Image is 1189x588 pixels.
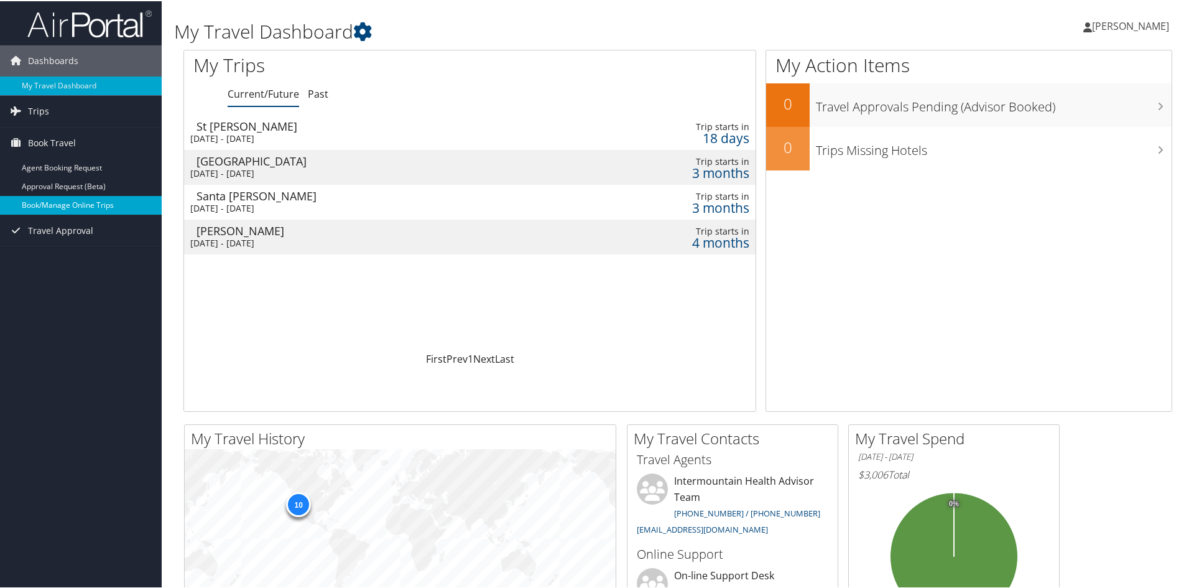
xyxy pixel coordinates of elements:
div: 3 months [607,201,749,212]
div: 10 [286,491,311,516]
a: [EMAIL_ADDRESS][DOMAIN_NAME] [637,523,768,534]
div: Trip starts in [607,155,749,166]
a: 1 [468,351,473,365]
div: Santa [PERSON_NAME] [197,189,539,200]
h6: Total [858,467,1050,480]
h2: My Travel Contacts [634,427,838,448]
h2: 0 [766,92,810,113]
span: Dashboards [28,44,78,75]
a: [PERSON_NAME] [1083,6,1182,44]
h3: Travel Approvals Pending (Advisor Booked) [816,91,1172,114]
div: [PERSON_NAME] [197,224,539,235]
h2: My Travel History [191,427,616,448]
div: Trip starts in [607,120,749,131]
img: airportal-logo.png [27,8,152,37]
a: First [426,351,446,365]
div: [DATE] - [DATE] [190,202,532,213]
div: Trip starts in [607,225,749,236]
span: $3,006 [858,467,888,480]
h1: My Travel Dashboard [174,17,846,44]
tspan: 0% [949,499,959,506]
a: Last [495,351,514,365]
div: [DATE] - [DATE] [190,132,532,143]
div: Trip starts in [607,190,749,201]
a: Next [473,351,495,365]
div: [GEOGRAPHIC_DATA] [197,154,539,166]
div: 18 days [607,131,749,142]
span: Book Travel [28,126,76,157]
a: [PHONE_NUMBER] / [PHONE_NUMBER] [674,506,820,518]
span: Travel Approval [28,214,93,245]
div: 4 months [607,236,749,247]
h6: [DATE] - [DATE] [858,450,1050,462]
h3: Online Support [637,544,828,562]
h1: My Action Items [766,51,1172,77]
div: [DATE] - [DATE] [190,167,532,178]
a: Past [308,86,328,100]
h2: My Travel Spend [855,427,1059,448]
h2: 0 [766,136,810,157]
h3: Travel Agents [637,450,828,467]
span: Trips [28,95,49,126]
h3: Trips Missing Hotels [816,134,1172,158]
a: 0Travel Approvals Pending (Advisor Booked) [766,82,1172,126]
span: [PERSON_NAME] [1092,18,1169,32]
div: St [PERSON_NAME] [197,119,539,131]
a: 0Trips Missing Hotels [766,126,1172,169]
h1: My Trips [193,51,508,77]
a: Prev [446,351,468,365]
div: [DATE] - [DATE] [190,236,532,248]
div: 3 months [607,166,749,177]
a: Current/Future [228,86,299,100]
li: Intermountain Health Advisor Team [631,472,835,539]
